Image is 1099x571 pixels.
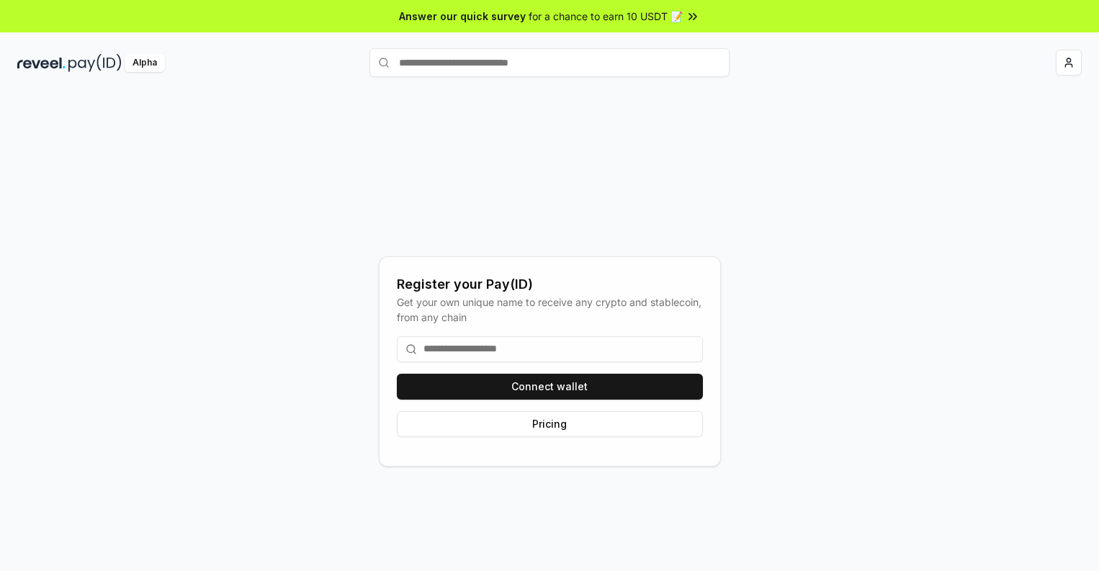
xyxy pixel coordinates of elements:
img: pay_id [68,54,122,72]
span: for a chance to earn 10 USDT 📝 [529,9,683,24]
div: Register your Pay(ID) [397,274,703,295]
div: Get your own unique name to receive any crypto and stablecoin, from any chain [397,295,703,325]
span: Answer our quick survey [399,9,526,24]
button: Pricing [397,411,703,437]
div: Alpha [125,54,165,72]
button: Connect wallet [397,374,703,400]
img: reveel_dark [17,54,66,72]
